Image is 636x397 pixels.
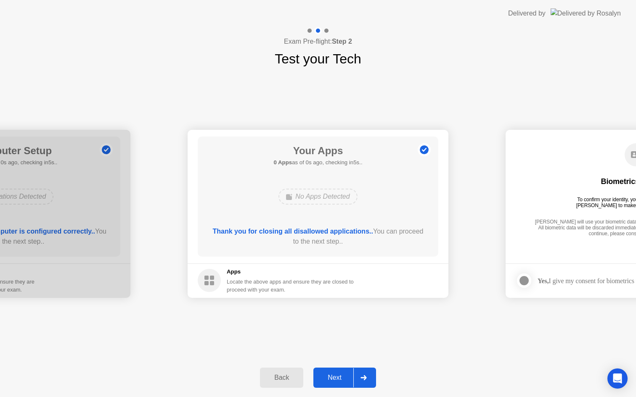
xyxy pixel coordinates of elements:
[275,49,361,69] h1: Test your Tech
[278,189,357,205] div: No Apps Detected
[508,8,546,18] div: Delivered by
[607,368,628,389] div: Open Intercom Messenger
[273,158,362,167] h5: as of 0s ago, checking in5s..
[284,37,352,47] h4: Exam Pre-flight:
[262,374,301,381] div: Back
[316,374,353,381] div: Next
[332,38,352,45] b: Step 2
[210,226,427,247] div: You can proceed to the next step..
[273,159,292,166] b: 0 Apps
[227,278,354,294] div: Locate the above apps and ensure they are closed to proceed with your exam.
[538,277,549,284] strong: Yes,
[313,368,376,388] button: Next
[273,143,362,158] h1: Your Apps
[213,228,373,235] b: Thank you for closing all disallowed applications..
[227,268,354,276] h5: Apps
[551,8,621,18] img: Delivered by Rosalyn
[260,368,303,388] button: Back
